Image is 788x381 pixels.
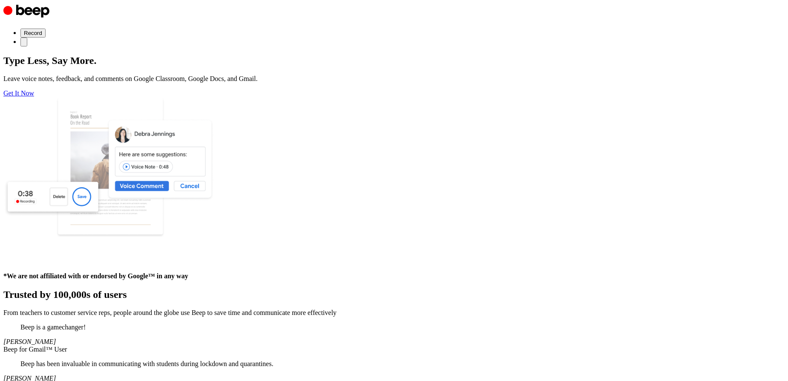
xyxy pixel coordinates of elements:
[3,309,785,317] p: From teachers to customer service reps, people around the globe use Beep to save time and communi...
[20,29,46,38] button: Record
[3,338,56,345] cite: [PERSON_NAME]
[20,323,768,331] blockquote: Beep is a gamechanger!
[3,75,785,83] p: Leave voice notes, feedback, and comments on Google Classroom, Google Docs, and Gmail.
[20,360,768,368] blockquote: Beep has been invaluable in communicating with students during lockdown and quarantines.
[3,272,785,280] h4: *We are not affiliated with or endorsed by Google™ in any way
[24,30,42,36] span: Record
[3,289,785,300] h2: Trusted by 100,000s of users
[3,89,34,97] a: Get It Now
[3,97,250,262] img: Voice Comments on Docs and Recording Widget
[3,346,67,353] span: Beep for Gmail™ User
[3,55,785,66] h1: Type Less, Say More.
[3,14,52,21] a: Beep
[20,38,27,46] button: Open menu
